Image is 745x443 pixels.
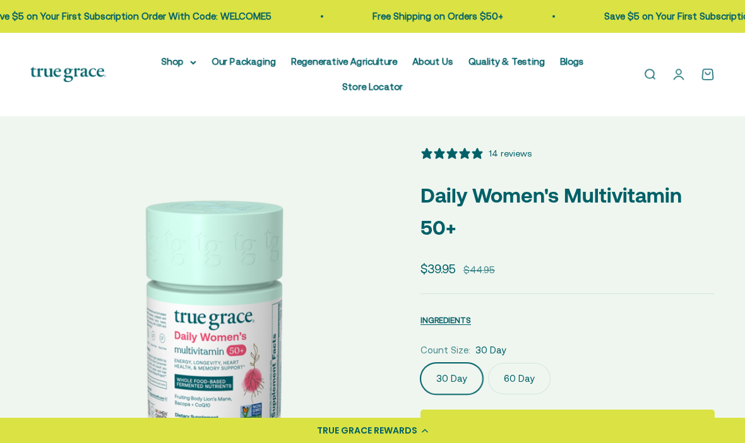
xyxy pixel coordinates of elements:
a: About Us [412,56,453,67]
summary: Shop [161,54,196,69]
a: Blogs [560,56,584,67]
div: TRUE GRACE REWARDS [317,424,417,437]
span: INGREDIENTS [420,316,471,325]
span: 30 Day [475,343,506,358]
a: Store Locator [342,81,403,92]
sale-price: $39.95 [420,259,456,278]
a: Our Packaging [212,56,276,67]
p: Daily Women's Multivitamin 50+ [420,179,715,244]
button: INGREDIENTS [420,312,471,328]
compare-at-price: $44.95 [463,263,495,278]
a: Quality & Testing [468,56,545,67]
div: 14 reviews [489,146,532,160]
a: Regenerative Agriculture [291,56,397,67]
legend: Count Size: [420,343,470,358]
button: 5 stars, 14 ratings [420,146,532,160]
a: Free Shipping on Orders $50+ [369,11,500,21]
